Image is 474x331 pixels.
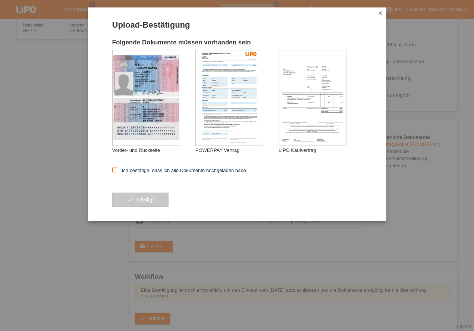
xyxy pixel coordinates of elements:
button: check erledigt [112,193,169,207]
img: upload_document_confirmation_type_id_foreign_empty.png [113,50,180,146]
div: POWERPAY Vertrag [195,147,279,153]
label: Ich bestätige, dass ich alle Dokumente hochgeladen habe. [112,168,248,173]
a: close [376,9,385,18]
img: foreign_id_photo_male.png [115,72,133,95]
i: close [377,10,383,16]
i: check [127,197,133,203]
img: 39073_print.png [245,51,257,56]
h2: Folgende Dokumente müssen vorhanden sein [112,39,362,50]
div: Miletic [135,63,172,67]
div: Vorder- und Rückseite [112,147,195,153]
div: LIPO Kaufvertrag [279,147,362,153]
span: erledigt [136,197,154,203]
img: upload_document_confirmation_type_contract_kkg_whitelabel.png [196,50,263,146]
div: [PERSON_NAME] [135,66,172,69]
h1: Upload-Bestätigung [112,20,362,29]
img: upload_document_confirmation_type_receipt_generic.png [279,50,346,146]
